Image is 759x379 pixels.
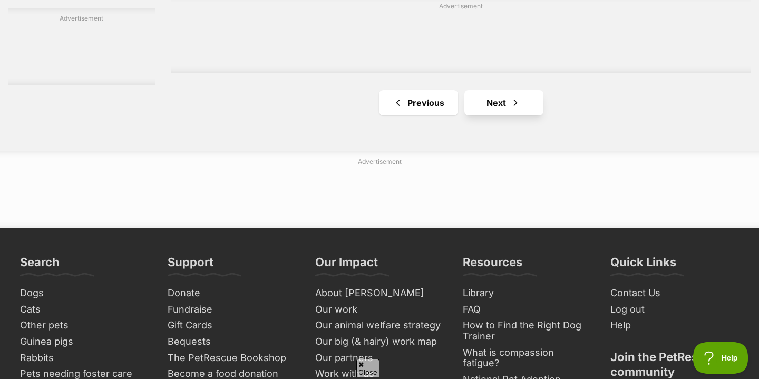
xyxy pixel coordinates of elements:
[311,350,448,366] a: Our partners
[16,285,153,302] a: Dogs
[168,255,213,276] h3: Support
[16,317,153,334] a: Other pets
[606,302,743,318] a: Log out
[356,359,379,377] span: Close
[315,255,378,276] h3: Our Impact
[8,8,155,85] div: Advertisement
[606,317,743,334] a: Help
[163,302,300,318] a: Fundraise
[459,345,596,372] a: What is compassion fatigue?
[311,334,448,350] a: Our big (& hairy) work map
[163,285,300,302] a: Donate
[16,302,153,318] a: Cats
[379,90,458,115] a: Previous page
[693,342,748,374] iframe: Help Scout Beacon - Open
[606,285,743,302] a: Contact Us
[163,334,300,350] a: Bequests
[16,350,153,366] a: Rabbits
[610,255,676,276] h3: Quick Links
[311,302,448,318] a: Our work
[16,334,153,350] a: Guinea pigs
[20,255,60,276] h3: Search
[163,350,300,366] a: The PetRescue Bookshop
[459,317,596,344] a: How to Find the Right Dog Trainer
[459,285,596,302] a: Library
[163,317,300,334] a: Gift Cards
[459,302,596,318] a: FAQ
[311,317,448,334] a: Our animal welfare strategy
[311,285,448,302] a: About [PERSON_NAME]
[171,90,751,115] nav: Pagination
[464,90,543,115] a: Next page
[463,255,522,276] h3: Resources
